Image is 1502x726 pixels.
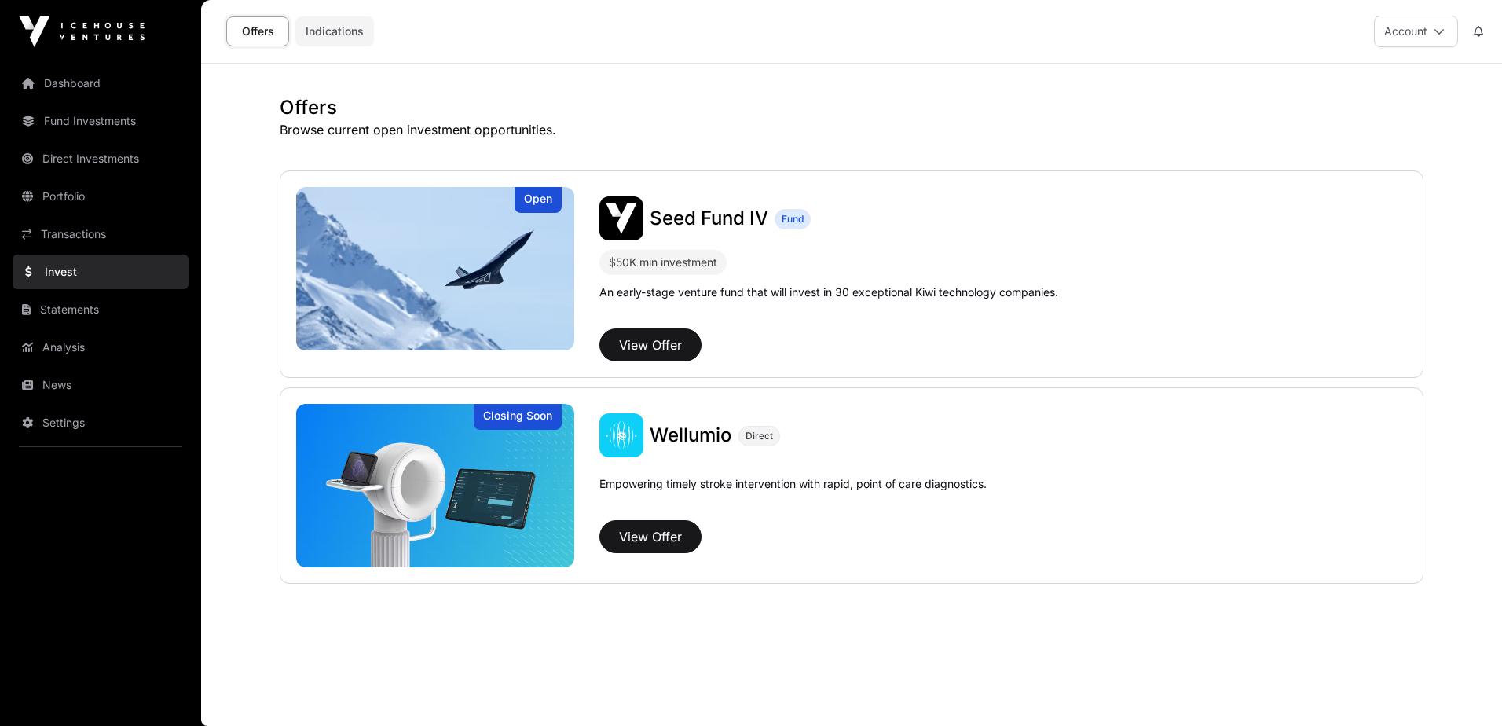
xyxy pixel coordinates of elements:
[13,405,189,440] a: Settings
[13,104,189,138] a: Fund Investments
[296,187,574,350] a: Seed Fund IVOpen
[650,423,732,446] span: Wellumio
[650,207,768,229] span: Seed Fund IV
[746,430,773,442] span: Direct
[599,196,643,240] img: Seed Fund IV
[782,213,804,225] span: Fund
[599,413,643,457] img: Wellumio
[13,66,189,101] a: Dashboard
[599,328,702,361] button: View Offer
[599,476,987,514] p: Empowering timely stroke intervention with rapid, point of care diagnostics.
[13,368,189,402] a: News
[599,520,702,553] button: View Offer
[280,95,1423,120] h1: Offers
[1423,651,1502,726] iframe: Chat Widget
[296,404,574,567] img: Wellumio
[13,141,189,176] a: Direct Investments
[515,187,562,213] div: Open
[1374,16,1458,47] button: Account
[13,179,189,214] a: Portfolio
[13,292,189,327] a: Statements
[13,330,189,365] a: Analysis
[13,255,189,289] a: Invest
[599,250,727,275] div: $50K min investment
[19,16,145,47] img: Icehouse Ventures Logo
[226,16,289,46] a: Offers
[474,404,562,430] div: Closing Soon
[599,284,1058,300] p: An early-stage venture fund that will invest in 30 exceptional Kiwi technology companies.
[296,404,574,567] a: WellumioClosing Soon
[13,217,189,251] a: Transactions
[609,253,717,272] div: $50K min investment
[295,16,374,46] a: Indications
[650,206,768,231] a: Seed Fund IV
[650,423,732,448] a: Wellumio
[296,187,574,350] img: Seed Fund IV
[280,120,1423,139] p: Browse current open investment opportunities.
